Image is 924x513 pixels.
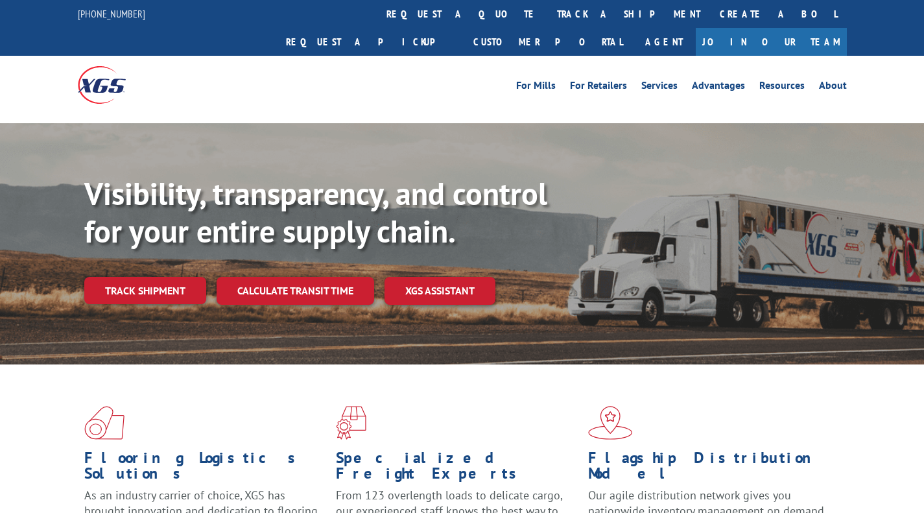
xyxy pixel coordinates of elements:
h1: Flooring Logistics Solutions [84,450,326,488]
a: Calculate transit time [217,277,374,305]
a: [PHONE_NUMBER] [78,7,145,20]
b: Visibility, transparency, and control for your entire supply chain. [84,173,547,251]
h1: Specialized Freight Experts [336,450,578,488]
a: Resources [759,80,805,95]
a: For Retailers [570,80,627,95]
a: Services [641,80,678,95]
h1: Flagship Distribution Model [588,450,830,488]
a: About [819,80,847,95]
a: For Mills [516,80,556,95]
img: xgs-icon-total-supply-chain-intelligence-red [84,406,124,440]
a: Customer Portal [464,28,632,56]
a: XGS ASSISTANT [385,277,495,305]
a: Join Our Team [696,28,847,56]
a: Request a pickup [276,28,464,56]
a: Track shipment [84,277,206,304]
img: xgs-icon-focused-on-flooring-red [336,406,366,440]
img: xgs-icon-flagship-distribution-model-red [588,406,633,440]
a: Agent [632,28,696,56]
a: Advantages [692,80,745,95]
